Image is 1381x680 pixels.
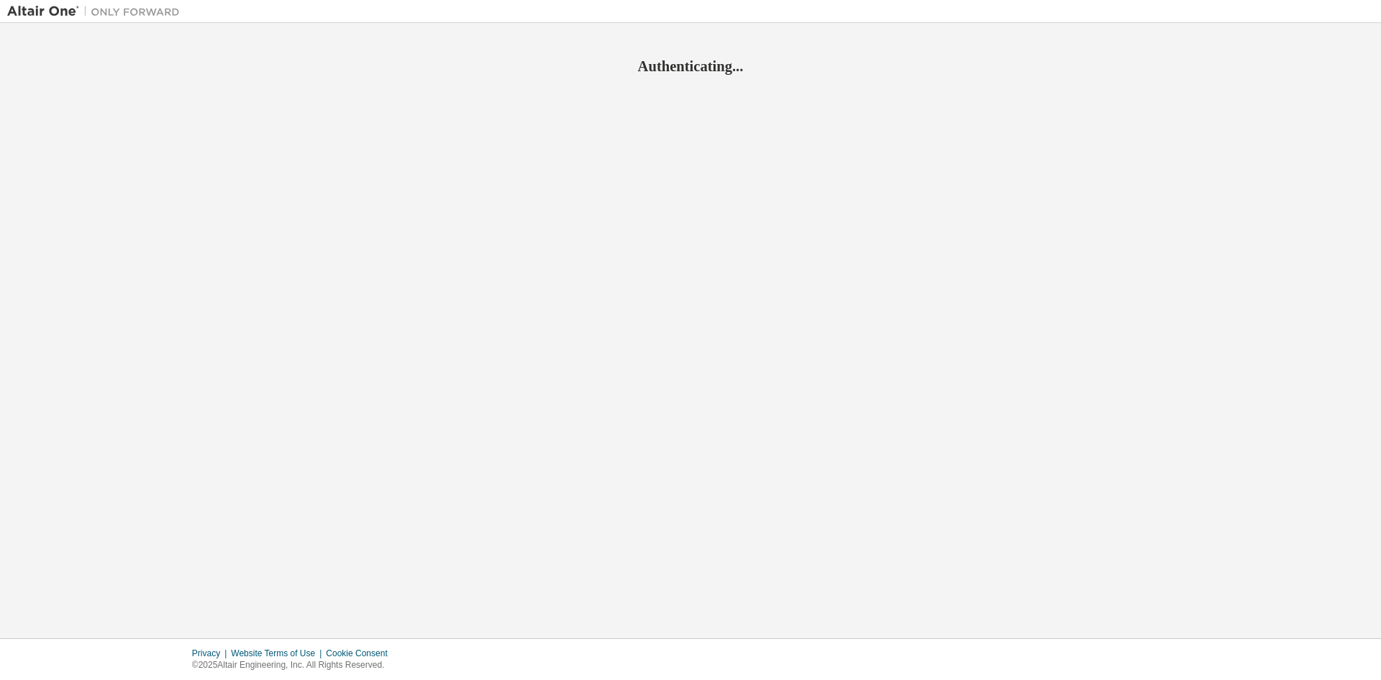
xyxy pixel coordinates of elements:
h2: Authenticating... [7,57,1374,76]
img: Altair One [7,4,187,19]
div: Website Terms of Use [231,648,326,659]
div: Cookie Consent [326,648,396,659]
p: © 2025 Altair Engineering, Inc. All Rights Reserved. [192,659,396,671]
div: Privacy [192,648,231,659]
